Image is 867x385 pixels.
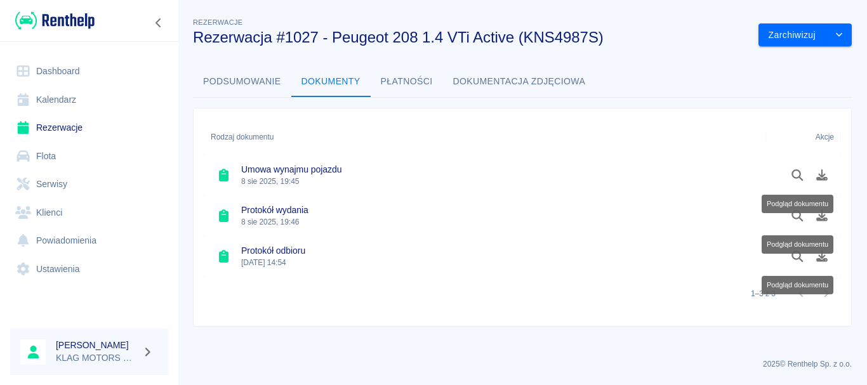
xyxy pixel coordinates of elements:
button: Płatności [371,67,443,97]
a: Flota [10,142,168,171]
a: Rezerwacje [10,114,168,142]
div: Akcje [766,119,840,155]
img: Renthelp logo [15,10,95,31]
button: Pobierz dokument [810,164,835,186]
button: Dokumenty [291,67,371,97]
button: Podgląd dokumentu [785,164,810,186]
a: Ustawienia [10,255,168,284]
button: Podsumowanie [193,67,291,97]
div: Akcje [816,119,834,155]
p: 8 sie 2025, 19:46 [241,216,308,228]
button: Dokumentacja zdjęciowa [443,67,596,97]
a: Kalendarz [10,86,168,114]
h6: Umowa wynajmu pojazdu [241,163,341,176]
div: Rodzaj dokumentu [211,119,274,155]
p: 8 sie 2025, 19:45 [241,176,341,187]
p: KLAG MOTORS Rent a Car [56,351,137,365]
a: Dashboard [10,57,168,86]
p: 2025 © Renthelp Sp. z o.o. [193,358,852,370]
div: Rodzaj dokumentu [204,119,766,155]
p: 1–3 z 3 [751,288,776,299]
a: Serwisy [10,170,168,199]
h6: Protokół odbioru [241,244,305,257]
div: Podgląd dokumentu [762,235,833,254]
button: Zwiń nawigację [149,15,168,31]
button: drop-down [826,23,852,47]
a: Powiadomienia [10,226,168,255]
a: Renthelp logo [10,10,95,31]
a: Klienci [10,199,168,227]
h3: Rezerwacja #1027 - Peugeot 208 1.4 VTi Active (KNS4987S) [193,29,748,46]
div: Podgląd dokumentu [762,276,833,294]
button: Podgląd dokumentu [785,205,810,226]
button: Zarchiwizuj [758,23,826,47]
h6: [PERSON_NAME] [56,339,137,351]
button: Pobierz dokument [810,245,835,267]
button: Podgląd dokumentu [785,245,810,267]
h6: Protokół wydania [241,204,308,216]
span: Rezerwacje [193,18,242,26]
p: [DATE] 14:54 [241,257,305,268]
button: Pobierz dokument [810,205,835,226]
div: Podgląd dokumentu [762,195,833,213]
